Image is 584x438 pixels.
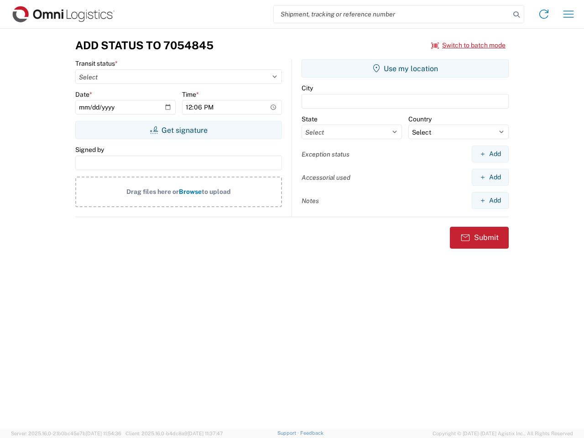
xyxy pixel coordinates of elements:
[182,90,199,99] label: Time
[450,227,509,249] button: Submit
[75,59,118,68] label: Transit status
[86,431,121,436] span: [DATE] 11:54:36
[408,115,432,123] label: Country
[179,188,202,195] span: Browse
[302,197,319,205] label: Notes
[75,121,282,139] button: Get signature
[302,84,313,92] label: City
[302,59,509,78] button: Use my location
[75,90,92,99] label: Date
[433,429,573,438] span: Copyright © [DATE]-[DATE] Agistix Inc., All Rights Reserved
[302,115,318,123] label: State
[277,430,300,436] a: Support
[431,38,506,53] button: Switch to batch mode
[126,188,179,195] span: Drag files here or
[472,169,509,186] button: Add
[472,192,509,209] button: Add
[300,430,323,436] a: Feedback
[75,39,214,52] h3: Add Status to 7054845
[75,146,104,154] label: Signed by
[302,173,350,182] label: Accessorial used
[125,431,223,436] span: Client: 2025.16.0-b4dc8a9
[11,431,121,436] span: Server: 2025.16.0-21b0bc45e7b
[472,146,509,162] button: Add
[188,431,223,436] span: [DATE] 11:37:47
[274,5,510,23] input: Shipment, tracking or reference number
[202,188,231,195] span: to upload
[302,150,349,158] label: Exception status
